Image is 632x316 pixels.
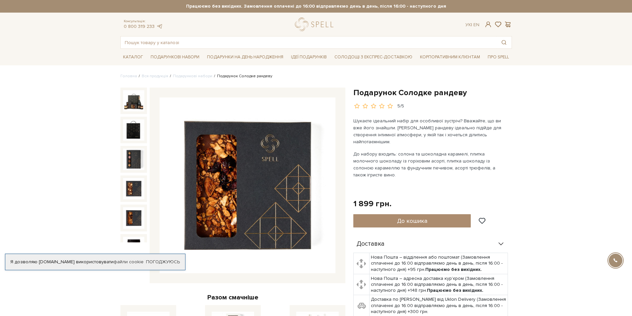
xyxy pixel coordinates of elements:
[353,88,512,98] h1: Подарунок Солодке рандеву
[148,52,202,62] a: Подарункові набори
[120,52,146,62] a: Каталог
[425,267,482,272] b: Працюємо без вихідних.
[332,51,415,63] a: Солодощі з експрес-доставкою
[397,217,427,224] span: До кошика
[353,151,509,178] p: До набору входить: солона та шоколадна карамелі, плитка молочного шоколаду із горіховим асорті, п...
[142,74,168,79] a: Вся продукція
[496,36,512,48] button: Пошук товару у каталозі
[204,52,286,62] a: Подарунки на День народження
[397,103,404,109] div: 5/5
[121,36,496,48] input: Пошук товару у каталозі
[120,293,345,302] div: Разом смачніше
[370,274,508,295] td: Нова Пошта – адресна доставка кур'єром (Замовлення сплаченні до 16:00 відправляємо день в день, п...
[160,97,335,273] img: Подарунок Солодке рандеву
[473,22,479,28] a: En
[288,52,329,62] a: Ідеї подарунків
[123,178,144,199] img: Подарунок Солодке рандеву
[5,259,185,265] div: Я дозволяю [DOMAIN_NAME] використовувати
[465,22,479,28] div: Ук
[353,117,509,145] p: Шукаєте ідеальний набір для особливої зустрічі? Вважайте, що ви вже його знайшли. [PERSON_NAME] р...
[357,241,385,247] span: Доставка
[471,22,472,28] span: |
[370,253,508,274] td: Нова Пошта – відділення або поштомат (Замовлення сплаченні до 16:00 відправляємо день в день, піс...
[123,207,144,228] img: Подарунок Солодке рандеву
[120,3,512,9] strong: Працюємо без вихідних. Замовлення оплачені до 16:00 відправляємо день в день, після 16:00 - насту...
[146,259,180,265] a: Погоджуюсь
[124,19,163,24] span: Консультація:
[485,52,512,62] a: Про Spell
[124,24,155,29] a: 0 800 319 233
[123,237,144,258] img: Подарунок Солодке рандеву
[123,90,144,111] img: Подарунок Солодке рандеву
[123,119,144,141] img: Подарунок Солодке рандеву
[212,73,272,79] li: Подарунок Солодке рандеву
[353,199,391,209] div: 1 899 грн.
[427,287,483,293] b: Працюємо без вихідних.
[123,149,144,170] img: Подарунок Солодке рандеву
[156,24,163,29] a: telegram
[173,74,212,79] a: Подарункові набори
[353,214,471,227] button: До кошика
[120,74,137,79] a: Головна
[113,259,144,265] a: файли cookie
[295,18,336,31] a: logo
[417,52,483,62] a: Корпоративним клієнтам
